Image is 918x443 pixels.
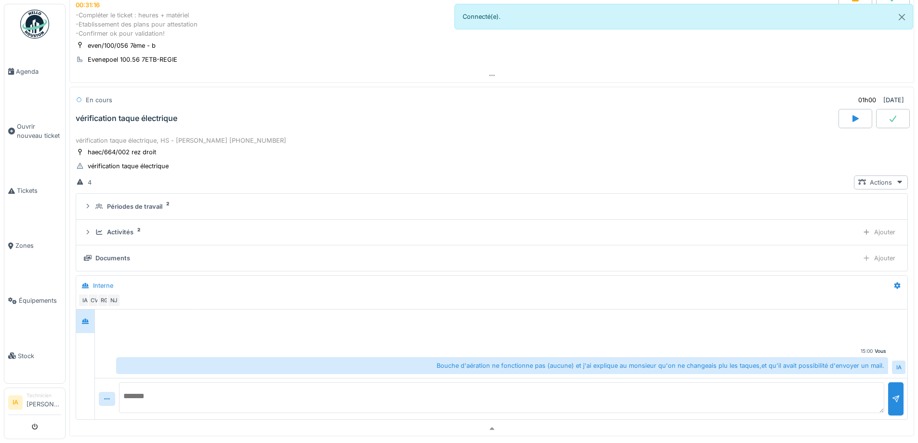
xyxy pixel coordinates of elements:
div: 15:00 [861,348,873,355]
div: [DATE] [883,95,904,105]
div: Documents [95,254,130,263]
span: Agenda [16,67,61,76]
div: -Compléter le ticket : heures + matériel -Etablissement des plans pour attestation -Confirmer ok ... [76,11,908,39]
a: Ouvrir nouveau ticket [4,99,65,163]
span: Tickets [17,186,61,195]
div: En cours [86,95,112,105]
div: NJ [107,294,120,307]
span: Stock [18,351,61,361]
div: 4 [88,178,92,187]
div: haec/664/002 rez droit [88,148,156,157]
li: [PERSON_NAME] [27,392,61,413]
div: Actions [854,175,908,189]
div: Périodes de travail [107,202,162,211]
div: vérification taque électrique [76,114,177,123]
div: Evenepoel 100.56 7ETB-REGIE [88,55,177,64]
button: Close [891,4,913,30]
div: IA [78,294,92,307]
div: vérification taque électrique [88,161,169,171]
div: Connecté(e). [454,4,914,29]
img: Badge_color-CXgf-gQk.svg [20,10,49,39]
a: Tickets [4,163,65,218]
div: Vous [875,348,886,355]
a: Équipements [4,273,65,328]
summary: Activités2Ajouter [80,224,904,242]
span: Ouvrir nouveau ticket [17,122,61,140]
a: Stock [4,328,65,383]
div: RG [97,294,111,307]
div: 00:31:16 [76,1,100,9]
div: 01h00 [858,95,876,105]
div: Bouche d'aération ne fonctionne pas (aucune) et j'ai explique au monsieur qu'on ne changeais plu ... [116,357,888,374]
summary: Périodes de travail2 [80,198,904,215]
div: Ajouter [858,251,900,265]
div: vérification taque électrique, HS - [PERSON_NAME] [PHONE_NUMBER] [76,136,908,145]
span: Équipements [19,296,61,305]
div: Technicien [27,392,61,399]
div: Activités [107,228,133,237]
summary: DocumentsAjouter [80,249,904,267]
div: even/100/056 7ème - b [88,41,156,50]
div: Interne [93,281,113,290]
a: Agenda [4,44,65,99]
a: IA Technicien[PERSON_NAME] [8,392,61,415]
a: Zones [4,218,65,273]
div: CV [88,294,101,307]
li: IA [8,395,23,410]
span: Zones [15,241,61,250]
div: IA [892,361,905,374]
div: Ajouter [858,225,900,239]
